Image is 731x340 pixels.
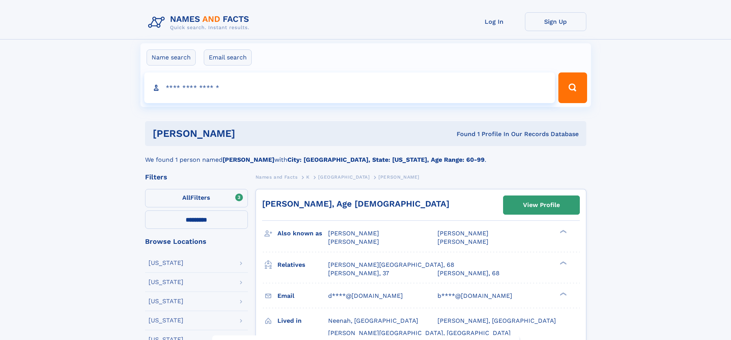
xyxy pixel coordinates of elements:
[525,12,586,31] a: Sign Up
[223,156,274,163] b: [PERSON_NAME]
[437,317,556,324] span: [PERSON_NAME], [GEOGRAPHIC_DATA]
[558,260,567,265] div: ❯
[328,230,379,237] span: [PERSON_NAME]
[437,269,500,278] a: [PERSON_NAME], 68
[147,49,196,66] label: Name search
[262,199,449,209] a: [PERSON_NAME], Age [DEMOGRAPHIC_DATA]
[306,172,310,182] a: K
[558,229,567,234] div: ❯
[277,314,328,327] h3: Lived in
[328,269,389,278] a: [PERSON_NAME], 37
[346,130,579,138] div: Found 1 Profile In Our Records Database
[287,156,485,163] b: City: [GEOGRAPHIC_DATA], State: [US_STATE], Age Range: 60-99
[328,317,418,324] span: Neenah, [GEOGRAPHIC_DATA]
[378,174,419,180] span: [PERSON_NAME]
[306,174,310,180] span: K
[437,238,488,245] span: [PERSON_NAME]
[277,289,328,302] h3: Email
[144,72,555,103] input: search input
[328,238,379,245] span: [PERSON_NAME]
[464,12,525,31] a: Log In
[318,174,370,180] span: [GEOGRAPHIC_DATA]
[153,129,346,138] h1: [PERSON_NAME]
[149,260,183,266] div: [US_STATE]
[145,174,248,181] div: Filters
[204,49,252,66] label: Email search
[145,146,586,164] div: We found 1 person named with .
[145,238,248,245] div: Browse Locations
[523,196,560,214] div: View Profile
[182,194,190,201] span: All
[277,258,328,271] h3: Relatives
[149,279,183,285] div: [US_STATE]
[277,227,328,240] h3: Also known as
[149,317,183,324] div: [US_STATE]
[558,72,587,103] button: Search Button
[328,261,454,269] a: [PERSON_NAME][GEOGRAPHIC_DATA], 68
[503,196,579,214] a: View Profile
[558,291,567,296] div: ❯
[256,172,298,182] a: Names and Facts
[145,189,248,207] label: Filters
[437,230,488,237] span: [PERSON_NAME]
[328,329,511,337] span: [PERSON_NAME][GEOGRAPHIC_DATA], [GEOGRAPHIC_DATA]
[145,12,256,33] img: Logo Names and Facts
[149,298,183,304] div: [US_STATE]
[318,172,370,182] a: [GEOGRAPHIC_DATA]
